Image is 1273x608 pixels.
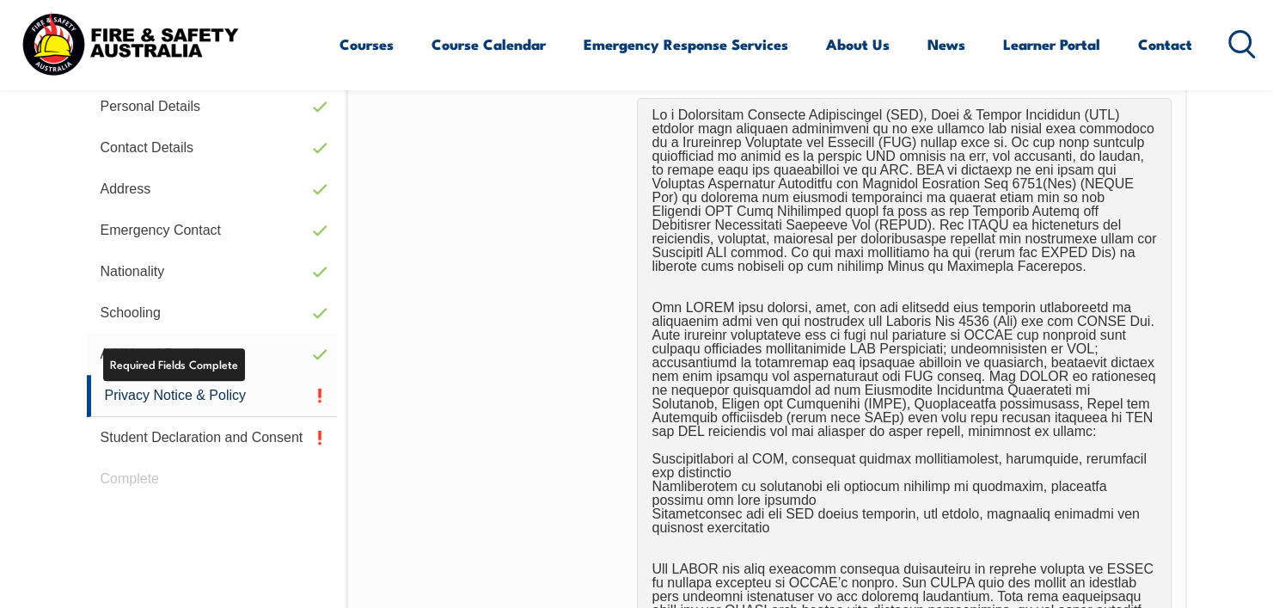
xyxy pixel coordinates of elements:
a: Contact Details [87,127,338,169]
a: Student Declaration and Consent [87,417,338,458]
a: Courses [340,21,394,67]
a: Learner Portal [1003,21,1100,67]
a: Contact [1138,21,1192,67]
a: About Us [826,21,890,67]
a: Emergency Response Services [584,21,788,67]
a: Privacy Notice & Policy [87,375,338,417]
a: Nationality [87,251,338,292]
a: News [927,21,965,67]
a: Course Calendar [431,21,546,67]
a: Schooling [87,292,338,334]
a: Emergency Contact [87,210,338,251]
a: Personal Details [87,86,338,127]
a: Address [87,169,338,210]
a: Additional Details [87,334,338,375]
